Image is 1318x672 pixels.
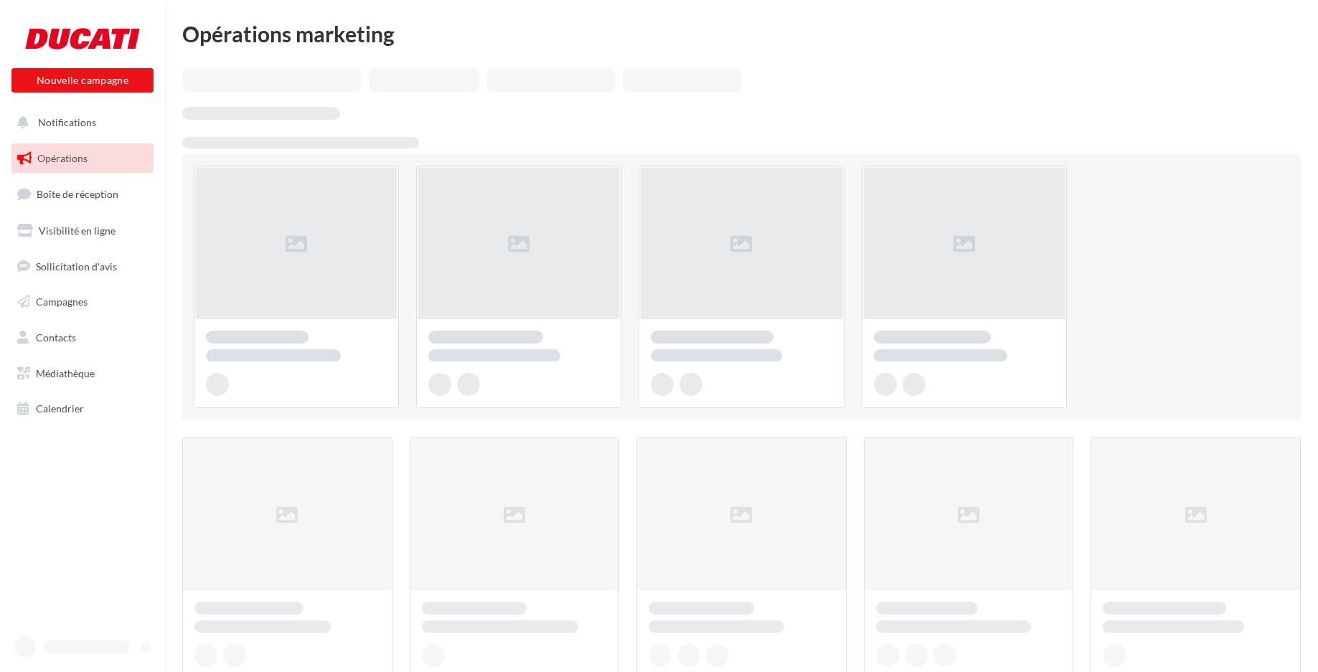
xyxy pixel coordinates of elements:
[38,116,96,128] span: Notifications
[9,359,156,389] a: Médiathèque
[9,287,156,317] a: Campagnes
[37,188,118,200] span: Boîte de réception
[182,23,1301,44] div: Opérations marketing
[36,367,95,379] span: Médiathèque
[9,252,156,282] a: Sollicitation d'avis
[9,179,156,209] a: Boîte de réception
[9,394,156,424] a: Calendrier
[36,295,88,308] span: Campagnes
[11,68,154,93] button: Nouvelle campagne
[36,402,84,415] span: Calendrier
[39,224,116,237] span: Visibilité en ligne
[9,216,156,246] a: Visibilité en ligne
[37,152,88,164] span: Opérations
[9,323,156,353] a: Contacts
[9,143,156,174] a: Opérations
[36,331,76,344] span: Contacts
[36,260,117,272] span: Sollicitation d'avis
[9,108,151,138] button: Notifications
